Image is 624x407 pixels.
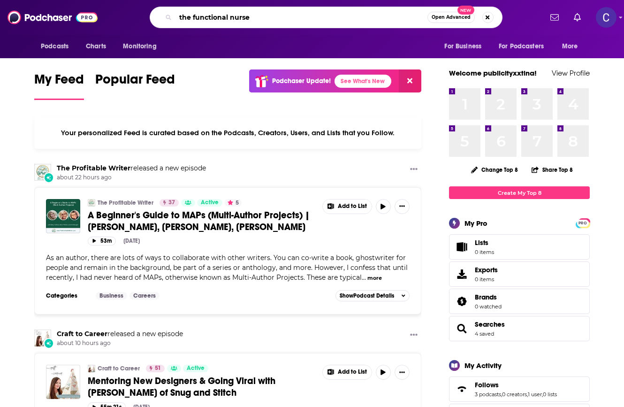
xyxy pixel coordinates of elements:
span: , [542,391,543,398]
a: 37 [160,199,179,207]
a: See What's New [335,75,391,88]
span: For Business [444,40,481,53]
div: My Activity [464,361,502,370]
button: 5 [225,199,242,207]
span: Add to List [338,203,367,210]
img: User Profile [596,7,616,28]
button: Change Top 8 [465,164,524,176]
span: Active [201,198,219,207]
img: The Profitable Writer [34,164,51,181]
a: Exports [449,261,590,287]
h3: released a new episode [57,330,183,338]
a: Welcome publicityxxtina! [449,69,537,77]
span: Lists [475,238,488,247]
a: Craft to Career [57,330,107,338]
a: Careers [129,292,160,299]
h3: released a new episode [57,164,206,173]
a: Mentoring New Designers & Going Viral with [PERSON_NAME] of Snug and Stitch [88,375,316,399]
span: about 22 hours ago [57,174,206,182]
a: 0 lists [543,391,557,398]
span: 51 [155,364,161,373]
a: 1 user [528,391,542,398]
img: Mentoring New Designers & Going Viral with Maggie Reno of Snug and Stitch [46,365,80,399]
span: Mentoring New Designers & Going Viral with [PERSON_NAME] of Snug and Stitch [88,375,275,399]
div: Your personalized Feed is curated based on the Podcasts, Creators, Users, and Lists that you Follow. [34,117,421,149]
img: website_grey.svg [15,24,23,32]
button: Show More Button [406,164,421,176]
span: Follows [449,376,590,402]
a: Show notifications dropdown [547,9,563,25]
button: 53m [88,237,116,246]
img: Podchaser - Follow, Share and Rate Podcasts [8,8,98,26]
div: Search podcasts, credits, & more... [150,7,502,28]
img: Craft to Career [88,365,95,372]
span: For Podcasters [499,40,544,53]
div: [DATE] [123,238,140,244]
span: Follows [475,381,499,389]
a: Searches [475,320,505,329]
a: The Profitable Writer [88,199,95,207]
span: Podcasts [41,40,68,53]
button: more [367,274,382,282]
button: Show profile menu [596,7,616,28]
span: New [457,6,474,15]
a: 3 podcasts [475,391,501,398]
a: A Beginner's Guide to MAPs (Multi-Author Projects) | [PERSON_NAME], [PERSON_NAME], [PERSON_NAME] [88,209,316,233]
span: My Feed [34,71,84,93]
button: open menu [34,38,81,55]
a: Show notifications dropdown [570,9,585,25]
a: Brands [475,293,502,301]
a: Active [197,199,222,207]
h3: Categories [46,292,88,299]
img: tab_domain_overview_orange.svg [25,54,33,62]
p: Podchaser Update! [272,77,331,85]
button: Show More Button [395,199,410,214]
div: New Episode [44,338,54,348]
a: Craft to Career [98,365,140,372]
span: A Beginner's Guide to MAPs (Multi-Author Projects) | [PERSON_NAME], [PERSON_NAME], [PERSON_NAME] [88,209,310,233]
a: Lists [449,234,590,260]
img: A Beginner's Guide to MAPs (Multi-Author Projects) | Mary Felkins, Dalyn Weller, Kit Morgan [46,199,80,233]
span: More [562,40,578,53]
div: Domain: [DOMAIN_NAME] [24,24,103,32]
div: Domain Overview [36,55,84,61]
div: New Episode [44,172,54,183]
img: tab_keywords_by_traffic_grey.svg [93,54,101,62]
div: Keywords by Traffic [104,55,158,61]
button: Open AdvancedNew [427,12,475,23]
button: Show More Button [406,330,421,341]
a: 51 [146,365,165,372]
span: Exports [475,266,498,274]
button: Show More Button [323,200,372,214]
button: ShowPodcast Details [335,290,410,301]
span: Active [187,364,205,373]
button: open menu [556,38,590,55]
span: Logged in as publicityxxtina [596,7,616,28]
span: Brands [475,293,497,301]
div: My Pro [464,219,487,228]
span: Open Advanced [432,15,471,20]
a: View Profile [552,69,590,77]
span: 37 [168,198,175,207]
input: Search podcasts, credits, & more... [175,10,427,25]
img: Craft to Career [34,330,51,346]
span: Charts [86,40,106,53]
div: v 4.0.25 [26,15,46,23]
span: As an author, there are lots of ways to collaborate with other writers. You can co-write a book, ... [46,253,408,282]
a: 0 creators [502,391,527,398]
span: Exports [452,268,471,281]
a: The Profitable Writer [98,199,153,207]
a: Brands [452,295,471,308]
span: Brands [449,289,590,314]
img: logo_orange.svg [15,15,23,23]
span: 0 items [475,249,494,255]
span: , [501,391,502,398]
a: My Feed [34,71,84,100]
a: The Profitable Writer [57,164,130,172]
a: Active [183,365,208,372]
a: 0 watched [475,303,502,310]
